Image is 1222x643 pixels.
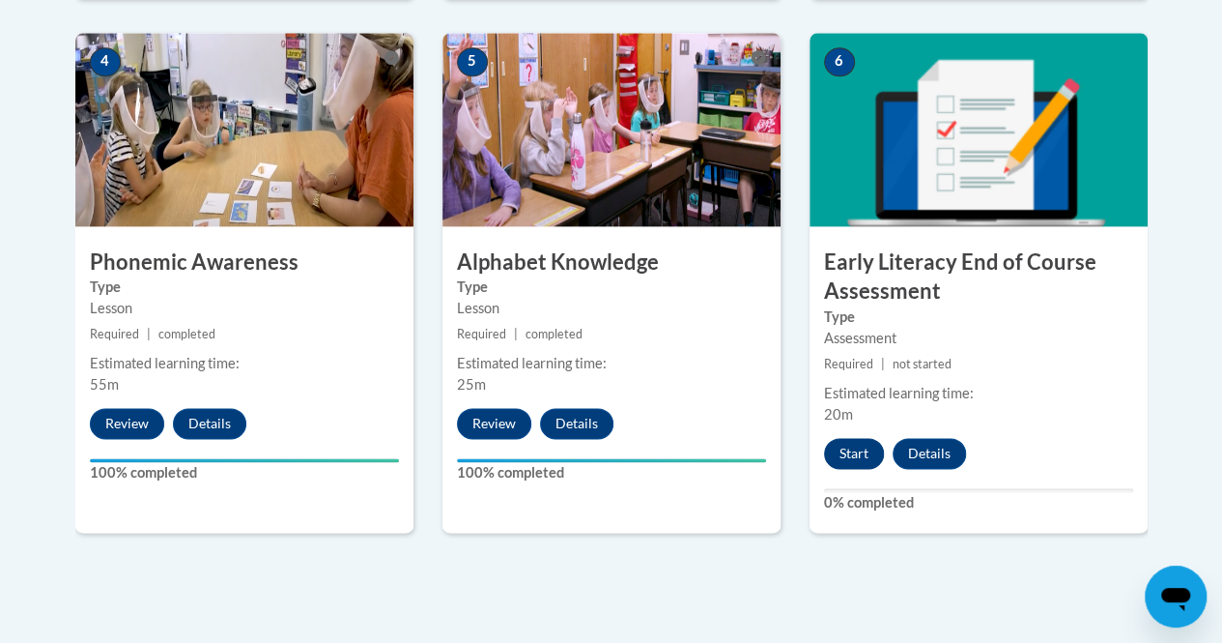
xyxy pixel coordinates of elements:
span: 5 [457,47,488,76]
label: 100% completed [90,462,399,483]
span: | [514,327,518,341]
button: Start [824,438,884,469]
span: 6 [824,47,855,76]
div: Estimated learning time: [457,353,766,374]
span: Required [90,327,139,341]
span: Required [824,357,873,371]
img: Course Image [442,33,781,226]
div: Estimated learning time: [824,383,1133,404]
label: 100% completed [457,462,766,483]
span: 55m [90,376,119,393]
div: Estimated learning time: [90,353,399,374]
button: Details [173,408,246,439]
span: completed [526,327,583,341]
div: Assessment [824,328,1133,349]
h3: Early Literacy End of Course Assessment [810,248,1148,307]
span: Required [457,327,506,341]
img: Course Image [75,33,413,226]
iframe: Button to launch messaging window [1145,566,1207,628]
span: | [881,357,885,371]
h3: Alphabet Knowledge [442,248,781,278]
span: 25m [457,376,486,393]
button: Details [893,438,966,469]
span: | [147,327,151,341]
button: Details [540,408,613,439]
label: 0% completed [824,492,1133,513]
div: Lesson [457,298,766,319]
div: Lesson [90,298,399,319]
label: Type [457,277,766,298]
h3: Phonemic Awareness [75,248,413,278]
span: not started [893,357,952,371]
label: Type [90,277,399,298]
div: Your progress [457,458,766,462]
span: completed [158,327,215,341]
img: Course Image [810,33,1148,226]
span: 4 [90,47,121,76]
div: Your progress [90,458,399,462]
span: 20m [824,406,853,423]
button: Review [90,408,164,439]
button: Review [457,408,531,439]
label: Type [824,307,1133,328]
